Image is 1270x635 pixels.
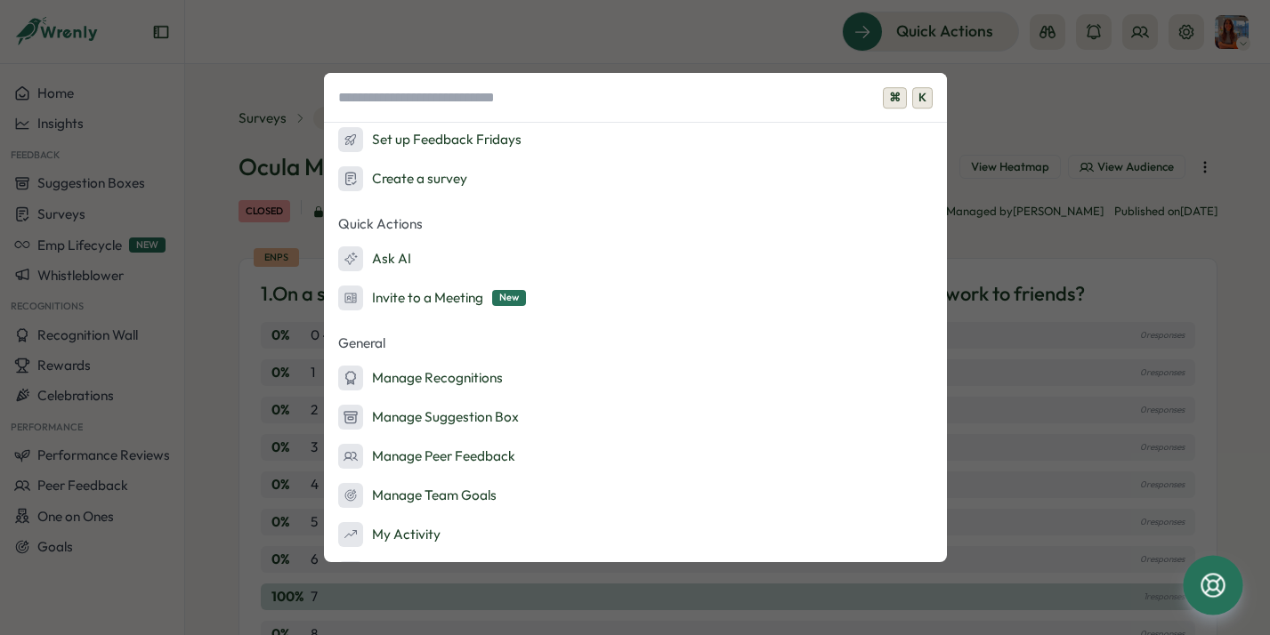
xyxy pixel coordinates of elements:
[338,285,526,310] div: Invite to a Meeting
[338,246,411,271] div: Ask AI
[338,522,441,547] div: My Activity
[324,161,947,197] button: Create a survey
[324,122,947,157] button: Set up Feedback Fridays
[324,241,947,277] button: Ask AI
[912,87,933,109] span: K
[338,127,522,152] div: Set up Feedback Fridays
[324,280,947,316] button: Invite to a MeetingNew
[324,478,947,513] button: Manage Team Goals
[324,399,947,435] button: Manage Suggestion Box
[324,517,947,552] button: My Activity
[492,290,526,305] span: New
[324,556,947,591] button: Open Settings
[324,211,947,237] p: Quick Actions
[324,360,947,396] button: Manage Recognitions
[324,438,947,474] button: Manage Peer Feedback
[338,166,467,191] div: Create a survey
[338,405,519,430] div: Manage Suggestion Box
[338,444,515,469] div: Manage Peer Feedback
[338,561,456,586] div: Open Settings
[338,483,497,508] div: Manage Team Goals
[338,366,503,390] div: Manage Recognitions
[883,87,907,109] span: ⌘
[324,330,947,357] p: General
